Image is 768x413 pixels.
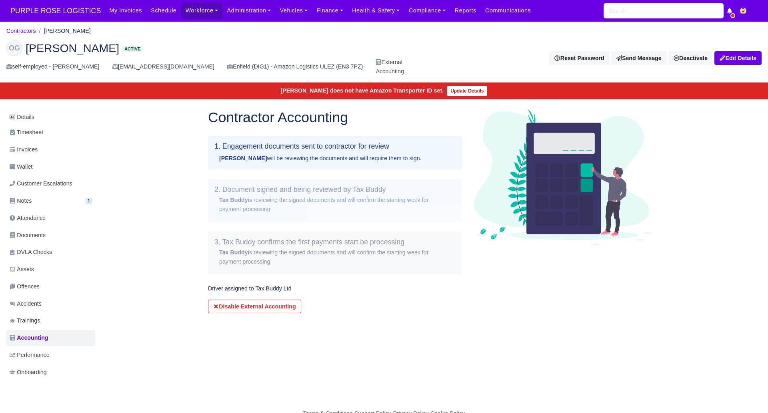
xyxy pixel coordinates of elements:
a: Offences [6,279,95,294]
a: Compliance [404,3,450,18]
span: Active [122,46,142,52]
span: Notes [10,196,32,205]
span: Onboarding [10,368,47,377]
div: [EMAIL_ADDRESS][DOMAIN_NAME] [112,62,214,71]
span: [PERSON_NAME] [26,42,119,54]
a: DVLA Checks [6,244,95,260]
span: Customer Escalations [10,179,72,188]
h5: 1. Engagement documents sent to contractor for review [214,142,456,151]
span: Invoices [10,145,38,154]
span: Offences [10,282,40,291]
span: Accounting [10,333,48,342]
span: Wallet [10,162,32,171]
a: Update Details [447,86,487,96]
a: Health & Safety [348,3,404,18]
a: Performance [6,347,95,363]
a: Timesheet [6,125,95,140]
span: DVLA Checks [10,248,52,257]
strong: Tax Buddy [219,249,248,256]
span: Documents [10,231,46,240]
span: Trainings [10,316,40,325]
input: Search... [604,3,724,18]
a: Communications [481,3,536,18]
a: Accounting [6,330,95,346]
a: Trainings [6,313,95,328]
div: External Accounting [376,58,404,76]
div: self-employed - [PERSON_NAME] [6,62,100,71]
a: Details [6,110,95,125]
a: Vehicles [276,3,312,18]
strong: Tax Buddy [219,197,248,203]
a: Schedule [146,3,181,18]
a: Edit Details [714,51,762,65]
a: Attendance [6,210,95,226]
a: Customer Escalations [6,176,95,191]
span: Timesheet [10,128,43,137]
a: Onboarding [6,365,95,380]
a: Contractors [6,28,36,34]
span: 1 [86,198,92,204]
a: Assets [6,262,95,277]
h5: 2. Document signed and being reviewed by Tax Buddy [214,185,456,194]
a: Reports [450,3,481,18]
a: PURPLE ROSE LOGISTICS [6,3,105,19]
div: is reviewing the signed documents and will confirm the starting week for payment processing [219,195,451,214]
a: Accidents [6,296,95,312]
span: Accidents [10,299,42,308]
a: Documents [6,228,95,243]
a: Administration [222,3,275,18]
span: Performance [10,351,50,360]
a: Send Message [611,51,667,65]
div: will be reviewing the documents and will require them to sign. [219,154,451,163]
li: [PERSON_NAME] [36,26,91,36]
a: Finance [312,3,348,18]
span: Attendance [10,214,46,223]
a: My Invoices [105,3,146,18]
a: Deactivate [668,51,713,65]
a: Wallet [6,159,95,175]
strong: [PERSON_NAME] [219,155,267,161]
a: Notes 1 [6,193,95,209]
h5: 3. Tax Buddy confirms the first payments start be processing [214,238,456,246]
div: Enfield (DIG1) - Amazon Logistics ULEZ (EN3 7PZ) [227,62,363,71]
button: Reset Password [549,51,609,65]
div: is reviewing the signed documents and will confirm the starting week for payment processing [219,248,451,266]
div: Odane Grant [0,34,768,83]
a: Invoices [6,142,95,157]
button: Disable External Accounting [208,300,301,313]
h1: Contractor Accounting [208,109,462,126]
a: Workforce [181,3,223,18]
p: Driver assigned to Tax Buddy Ltd [208,284,462,293]
div: OG [6,40,22,56]
span: Assets [10,265,34,274]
